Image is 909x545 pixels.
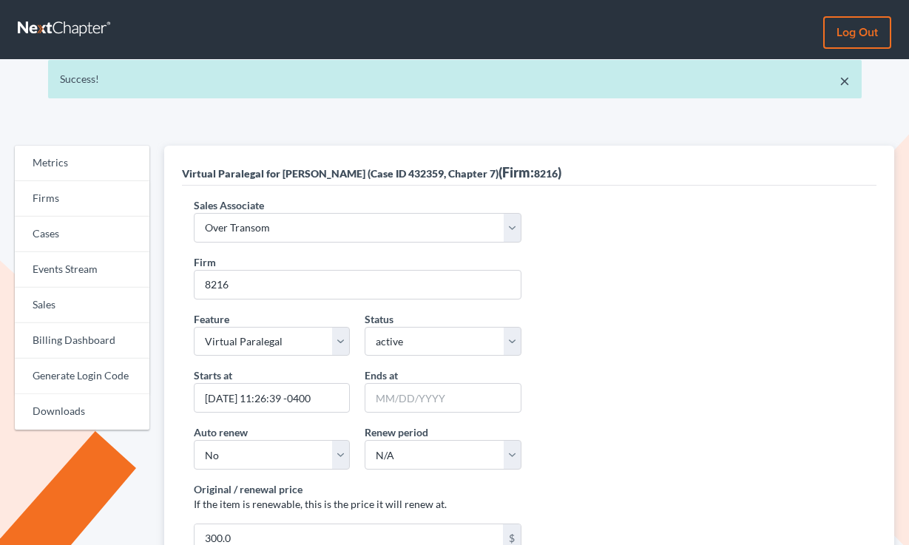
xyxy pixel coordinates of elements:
div: Success! [60,72,850,87]
label: Status [365,311,393,327]
div: (Firm: ) [182,163,561,181]
label: Sales Associate [194,197,264,213]
label: Firm [194,254,216,270]
input: MM/DD/YYYY [365,383,521,413]
a: Downloads [15,394,149,430]
label: Ends at [365,368,398,383]
a: Events Stream [15,252,149,288]
input: 1234 [194,270,522,299]
label: Auto renew [194,424,248,440]
a: Log out [823,16,891,49]
label: Feature [194,311,229,327]
a: Cases [15,217,149,252]
label: Starts at [194,368,232,383]
span: 8216 [534,167,558,180]
label: Original / renewal price [194,481,303,497]
input: MM/DD/YYYY [194,383,351,413]
a: Metrics [15,146,149,181]
a: Generate Login Code [15,359,149,394]
label: Renew period [365,424,428,440]
a: × [839,72,850,89]
a: Sales [15,288,149,323]
a: Firms [15,181,149,217]
a: Billing Dashboard [15,323,149,359]
span: Virtual Paralegal for [PERSON_NAME] (Case ID 432359, Chapter 7) [182,167,499,180]
p: If the item is renewable, this is the price it will renew at. [194,497,522,512]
